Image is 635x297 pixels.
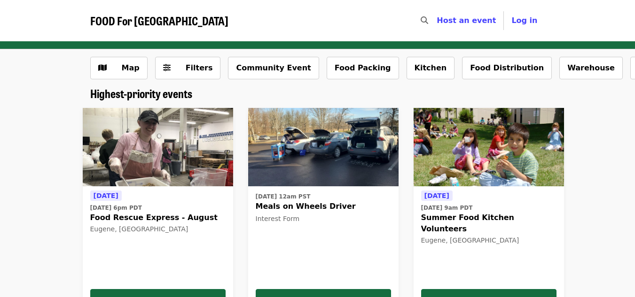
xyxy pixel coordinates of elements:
span: Interest Form [256,215,300,222]
span: Map [122,63,140,72]
img: Meals on Wheels Driver organized by FOOD For Lane County [248,108,399,187]
span: Summer Food Kitchen Volunteers [421,212,557,235]
a: Host an event [437,16,496,25]
i: search icon [421,16,428,25]
span: Food Rescue Express - August [90,212,226,223]
span: Filters [186,63,213,72]
span: Highest-priority events [90,85,192,101]
span: Log in [511,16,537,25]
button: Community Event [228,57,319,79]
i: map icon [98,63,107,72]
button: Food Packing [327,57,399,79]
button: Log in [504,11,545,30]
button: Filters (0 selected) [155,57,221,79]
div: Eugene, [GEOGRAPHIC_DATA] [90,225,226,233]
i: sliders-h icon [163,63,171,72]
button: Kitchen [407,57,455,79]
time: [DATE] 12am PST [256,192,311,201]
time: [DATE] 6pm PDT [90,204,142,212]
div: Eugene, [GEOGRAPHIC_DATA] [421,236,557,244]
time: [DATE] 9am PDT [421,204,473,212]
button: Warehouse [559,57,623,79]
span: [DATE] [424,192,449,199]
span: [DATE] [94,192,118,199]
span: Meals on Wheels Driver [256,201,391,212]
img: Food Rescue Express - August organized by FOOD For Lane County [83,108,233,187]
input: Search [434,9,441,32]
div: Highest-priority events [83,87,553,100]
button: Show map view [90,57,148,79]
button: Food Distribution [462,57,552,79]
a: FOOD For [GEOGRAPHIC_DATA] [90,14,228,28]
a: Highest-priority events [90,87,192,100]
span: FOOD For [GEOGRAPHIC_DATA] [90,12,228,29]
img: Summer Food Kitchen Volunteers organized by FOOD For Lane County [414,108,564,187]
